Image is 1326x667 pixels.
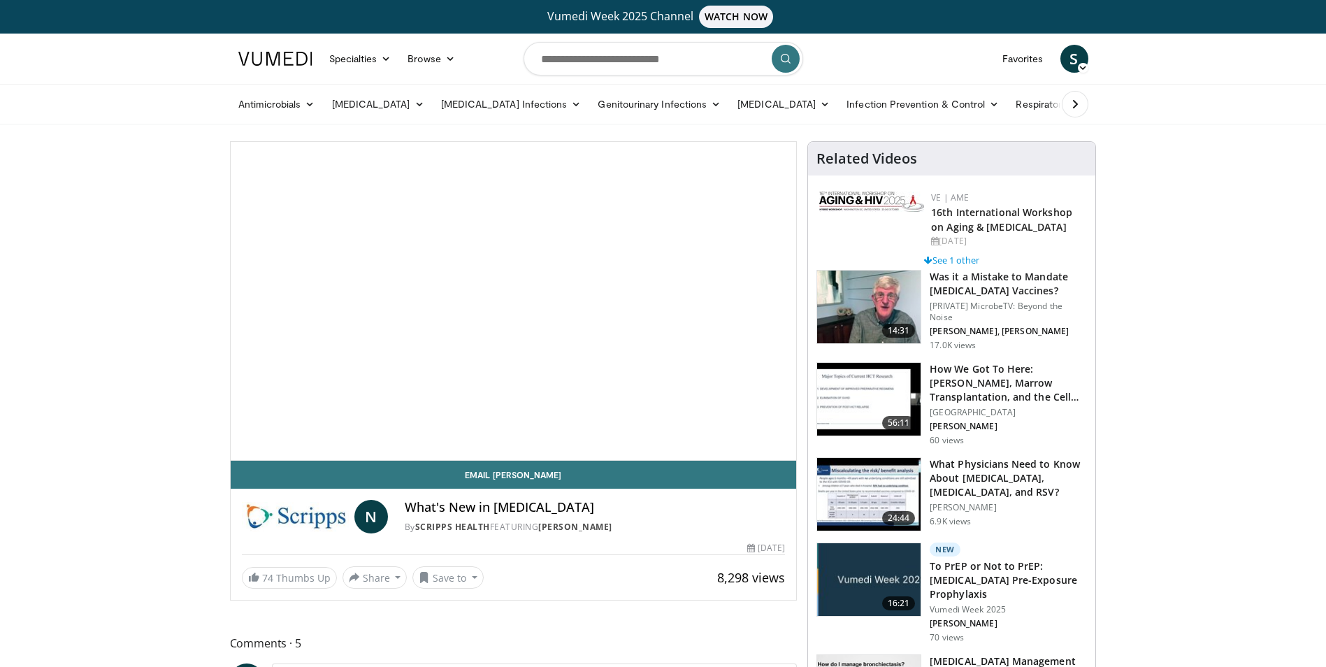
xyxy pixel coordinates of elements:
a: 14:31 Was it a Mistake to Mandate [MEDICAL_DATA] Vaccines? [PRIVATE] MicrobeTV: Beyond the Noise ... [816,270,1087,351]
a: 24:44 What Physicians Need to Know About [MEDICAL_DATA], [MEDICAL_DATA], and RSV? [PERSON_NAME] 6... [816,457,1087,531]
img: adb1a9ce-fc27-437f-b820-c6ab825aae3d.jpg.150x105_q85_crop-smart_upscale.jpg [817,543,921,616]
a: 56:11 How We Got To Here: [PERSON_NAME], Marrow Transplantation, and the Cell… [GEOGRAPHIC_DATA] ... [816,362,1087,446]
a: 16th International Workshop on Aging & [MEDICAL_DATA] [931,206,1072,234]
div: [DATE] [931,235,1084,248]
h3: How We Got To Here: [PERSON_NAME], Marrow Transplantation, and the Cell… [930,362,1087,404]
a: 16:21 New To PrEP or Not to PrEP: [MEDICAL_DATA] Pre-Exposure Prophylaxis Vumedi Week 2025 [PERSO... [816,543,1087,643]
img: e8f07e1b-50c7-4cb4-ba1c-2e7d745c9644.150x105_q85_crop-smart_upscale.jpg [817,363,921,436]
a: N [354,500,388,533]
a: Vumedi Week 2025 ChannelWATCH NOW [240,6,1086,28]
p: 6.9K views [930,516,971,527]
img: f91047f4-3b1b-4007-8c78-6eacab5e8334.150x105_q85_crop-smart_upscale.jpg [817,271,921,343]
a: S [1060,45,1088,73]
img: VuMedi Logo [238,52,312,66]
a: 74 Thumbs Up [242,567,337,589]
p: Vumedi Week 2025 [930,604,1087,615]
a: Email [PERSON_NAME] [231,461,797,489]
a: Specialties [321,45,400,73]
a: [PERSON_NAME] [538,521,612,533]
a: VE | AME [931,192,969,203]
div: By FEATURING [405,521,785,533]
a: Infection Prevention & Control [838,90,1007,118]
h4: Related Videos [816,150,917,167]
a: Respiratory Infections [1007,90,1137,118]
p: [PERSON_NAME] [930,618,1087,629]
p: 70 views [930,632,964,643]
a: Favorites [994,45,1052,73]
span: 8,298 views [717,569,785,586]
button: Save to [412,566,484,589]
span: 14:31 [882,324,916,338]
a: Scripps Health [415,521,490,533]
span: Comments 5 [230,634,798,652]
a: [MEDICAL_DATA] [729,90,838,118]
span: 56:11 [882,416,916,430]
p: [PERSON_NAME] [930,502,1087,513]
a: Antimicrobials [230,90,324,118]
span: 16:21 [882,596,916,610]
input: Search topics, interventions [524,42,803,76]
p: [GEOGRAPHIC_DATA] [930,407,1087,418]
h3: What Physicians Need to Know About [MEDICAL_DATA], [MEDICAL_DATA], and RSV? [930,457,1087,499]
h3: Was it a Mistake to Mandate [MEDICAL_DATA] Vaccines? [930,270,1087,298]
span: 24:44 [882,511,916,525]
img: Scripps Health [242,500,349,533]
p: 60 views [930,435,964,446]
video-js: Video Player [231,142,797,461]
p: [PERSON_NAME], [PERSON_NAME] [930,326,1087,337]
a: See 1 other [924,254,979,266]
div: [DATE] [747,542,785,554]
h3: To PrEP or Not to PrEP: [MEDICAL_DATA] Pre-Exposure Prophylaxis [930,559,1087,601]
img: 91589b0f-a920-456c-982d-84c13c387289.150x105_q85_crop-smart_upscale.jpg [817,458,921,531]
p: [PERSON_NAME] [930,421,1087,432]
a: Browse [399,45,463,73]
a: [MEDICAL_DATA] [324,90,433,118]
span: WATCH NOW [699,6,773,28]
p: [PRIVATE] MicrobeTV: Beyond the Noise [930,301,1087,323]
span: 74 [262,571,273,584]
img: bc2467d1-3f88-49dc-9c22-fa3546bada9e.png.150x105_q85_autocrop_double_scale_upscale_version-0.2.jpg [819,192,924,212]
button: Share [343,566,408,589]
p: 17.0K views [930,340,976,351]
p: New [930,543,960,557]
a: [MEDICAL_DATA] Infections [433,90,590,118]
h4: What's New in [MEDICAL_DATA] [405,500,785,515]
a: Genitourinary Infections [589,90,729,118]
